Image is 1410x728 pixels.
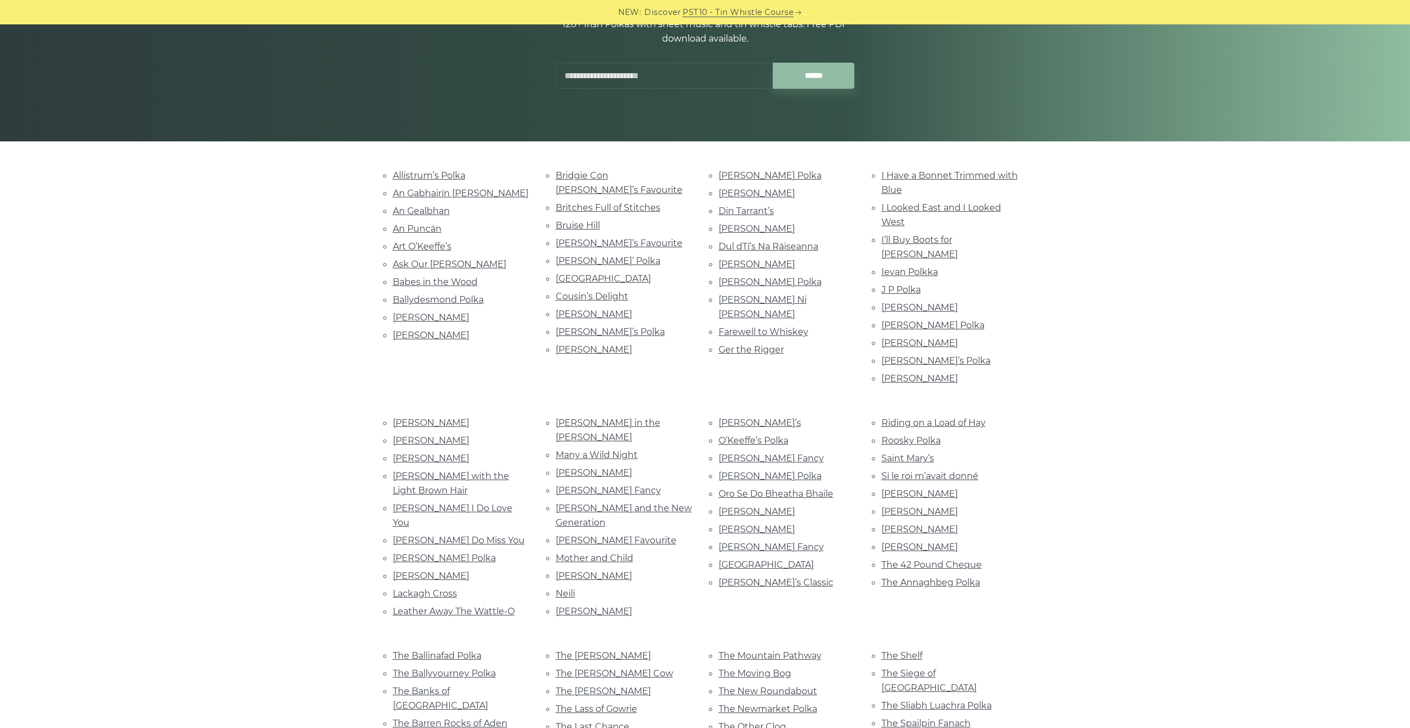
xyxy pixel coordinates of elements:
[393,223,442,234] a: An Puncán
[881,668,977,693] a: The Siege of [GEOGRAPHIC_DATA]
[881,435,941,446] a: Roosky Polka
[556,450,638,460] a: Many a Wild Night
[719,435,788,446] a: O’Keeffe’s Polka
[719,577,833,588] a: [PERSON_NAME]’s Classic
[644,6,681,19] span: Discover
[719,686,817,696] a: The New Roundabout
[556,273,651,284] a: [GEOGRAPHIC_DATA]
[393,553,496,563] a: [PERSON_NAME] Polka
[719,704,817,714] a: The Newmarket Polka
[556,467,632,478] a: [PERSON_NAME]
[556,606,632,617] a: [PERSON_NAME]
[881,235,958,259] a: I’ll Buy Boots for [PERSON_NAME]
[556,170,683,195] a: Bridgie Con [PERSON_NAME]’s Favourite
[881,488,958,499] a: [PERSON_NAME]
[719,471,822,481] a: [PERSON_NAME] Polka
[393,206,450,216] a: An Gealbhan
[393,170,465,181] a: Allistrum’s Polka
[393,418,469,428] a: [PERSON_NAME]
[881,284,921,295] a: J P Polka
[881,338,958,348] a: [PERSON_NAME]
[719,524,795,534] a: [PERSON_NAME]
[556,535,676,546] a: [PERSON_NAME] Favourite
[719,223,795,234] a: [PERSON_NAME]
[719,294,807,319] a: [PERSON_NAME] Ni [PERSON_NAME]
[393,588,457,599] a: Lackagh Cross
[719,241,818,252] a: Dul dTí’s Na Ráiseanna
[719,542,824,552] a: [PERSON_NAME] Fancy
[881,355,991,366] a: [PERSON_NAME]’s Polka
[556,220,600,231] a: Bruise Hill
[556,668,673,679] a: The [PERSON_NAME] Cow
[719,259,795,269] a: [PERSON_NAME]
[393,330,469,340] a: [PERSON_NAME]
[393,241,452,252] a: Art O’Keeffe’s
[393,188,529,198] a: An Gabhairín [PERSON_NAME]
[556,553,633,563] a: Mother and Child
[393,503,512,528] a: [PERSON_NAME] I Do Love You
[719,559,814,570] a: [GEOGRAPHIC_DATA]
[881,524,958,534] a: [PERSON_NAME]
[719,418,801,428] a: [PERSON_NAME]’s
[881,418,986,428] a: Riding on a Load of Hay
[881,267,938,277] a: Ievan Polkka
[881,542,958,552] a: [PERSON_NAME]
[393,453,469,464] a: [PERSON_NAME]
[881,202,1001,227] a: I Looked East and I Looked West
[719,277,822,287] a: [PERSON_NAME] Polka
[556,291,628,302] a: Cousin’s Delight
[683,6,793,19] a: PST10 - Tin Whistle Course
[719,170,822,181] a: [PERSON_NAME] Polka
[881,650,922,661] a: The Shelf
[393,294,484,305] a: Ballydesmond Polka
[881,453,934,464] a: Saint Mary’s
[556,344,632,355] a: [PERSON_NAME]
[393,312,469,323] a: [PERSON_NAME]
[881,170,1018,195] a: I Have a Bonnet Trimmed with Blue
[393,668,496,679] a: The Ballyvourney Polka
[556,571,632,581] a: [PERSON_NAME]
[393,686,488,711] a: The Banks of [GEOGRAPHIC_DATA]
[719,650,822,661] a: The Mountain Pathway
[556,309,632,319] a: [PERSON_NAME]
[393,277,478,287] a: Babes in the Wood
[618,6,641,19] span: NEW:
[556,704,637,714] a: The Lass of Gowrie
[719,488,833,499] a: Oro Se Do Bheatha Bhaile
[556,256,660,266] a: [PERSON_NAME]’ Polka
[393,435,469,446] a: [PERSON_NAME]
[393,471,509,496] a: [PERSON_NAME] with the Light Brown Hair
[719,327,808,337] a: Farewell to Whiskey
[719,668,791,679] a: The Moving Bog
[393,259,506,269] a: Ask Our [PERSON_NAME]
[881,471,978,481] a: Si le roi m’avait donné
[556,327,665,337] a: [PERSON_NAME]’s Polka
[881,506,958,517] a: [PERSON_NAME]
[719,453,824,464] a: [PERSON_NAME] Fancy
[881,577,980,588] a: The Annaghbeg Polka
[393,535,525,546] a: [PERSON_NAME] Do Miss You
[719,344,784,355] a: Ger the Rigger
[556,650,651,661] a: The [PERSON_NAME]
[393,606,515,617] a: Leather Away The Wattle-O
[393,571,469,581] a: [PERSON_NAME]
[556,418,660,442] a: [PERSON_NAME] in the [PERSON_NAME]
[393,650,481,661] a: The Ballinafad Polka
[556,17,855,46] p: 120+ Irish Polkas with sheet music and tin whistle tabs. Free PDF download available.
[556,202,660,213] a: Britches Full of Stitches
[556,238,683,248] a: [PERSON_NAME]’s Favourite
[881,700,992,711] a: The Sliabh Luachra Polka
[881,302,958,313] a: [PERSON_NAME]
[881,320,985,330] a: [PERSON_NAME] Polka
[881,373,958,384] a: [PERSON_NAME]
[881,559,982,570] a: The 42 Pound Cheque
[719,206,774,216] a: Din Tarrant’s
[556,503,692,528] a: [PERSON_NAME] and the New Generation
[556,485,661,496] a: [PERSON_NAME] Fancy
[556,686,651,696] a: The [PERSON_NAME]
[556,588,575,599] a: Neili
[719,188,795,198] a: [PERSON_NAME]
[719,506,795,517] a: [PERSON_NAME]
